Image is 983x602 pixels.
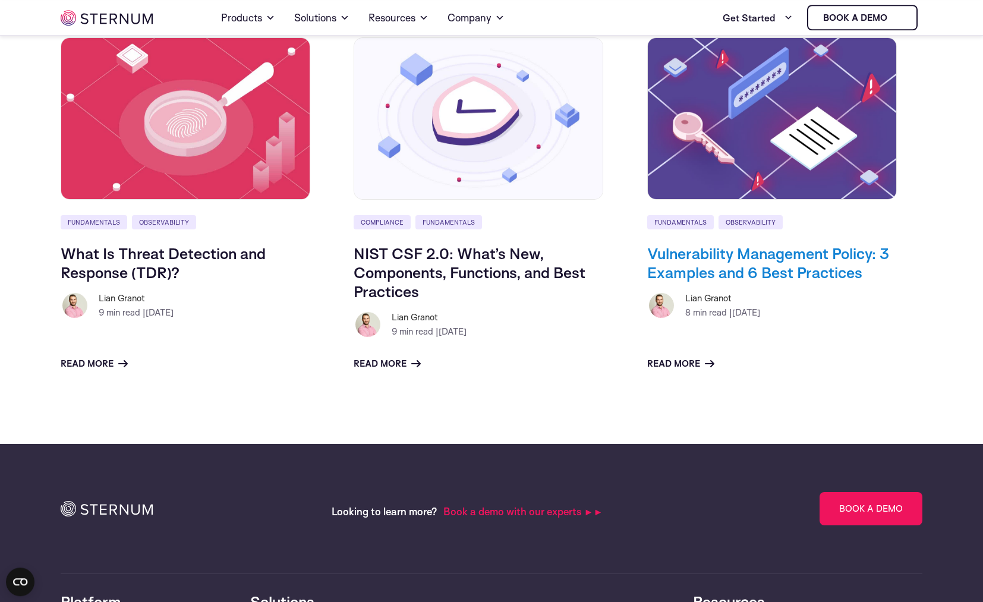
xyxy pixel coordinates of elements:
[61,37,310,200] img: What Is Threat Detection and Response (TDR)?
[820,492,922,525] a: Book a Demo
[685,306,760,320] p: min read |
[415,216,482,230] a: Fundamentals
[685,307,691,319] span: 8
[146,307,174,319] span: [DATE]
[807,5,918,30] a: Book a demo
[392,326,397,338] span: 9
[392,325,467,339] p: min read |
[354,357,421,371] a: Read more
[354,244,585,301] a: NIST CSF 2.0: What’s New, Components, Functions, and Best Practices
[368,1,429,34] a: Resources
[332,505,437,518] span: Looking to learn more?
[61,244,266,282] a: What Is Threat Detection and Response (TDR)?
[647,37,897,200] img: Vulnerability Management Policy: 3 Examples and 6 Best Practices
[294,1,349,34] a: Solutions
[448,1,505,34] a: Company
[685,292,760,306] h6: Lian Granot
[647,244,889,282] a: Vulnerability Management Policy: 3 Examples and 6 Best Practices
[221,1,275,34] a: Products
[61,357,128,371] a: Read more
[61,292,89,320] img: Lian Granot
[61,501,153,516] img: icon
[443,505,603,518] span: Book a demo with our experts ►►
[61,216,127,230] a: Fundamentals
[647,292,676,320] img: Lian Granot
[354,37,603,200] img: NIST CSF 2.0: What’s New, Components, Functions, and Best Practices
[392,311,467,325] h6: Lian Granot
[6,568,34,596] button: Open CMP widget
[719,216,783,230] a: Observability
[723,6,793,30] a: Get Started
[132,216,196,230] a: Observability
[439,326,467,338] span: [DATE]
[99,306,174,320] p: min read |
[892,13,902,23] img: sternum iot
[647,216,714,230] a: Fundamentals
[647,357,714,371] a: Read more
[99,292,174,306] h6: Lian Granot
[354,216,411,230] a: Compliance
[354,311,382,339] img: Lian Granot
[61,10,153,26] img: sternum iot
[732,307,760,319] span: [DATE]
[99,307,104,319] span: 9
